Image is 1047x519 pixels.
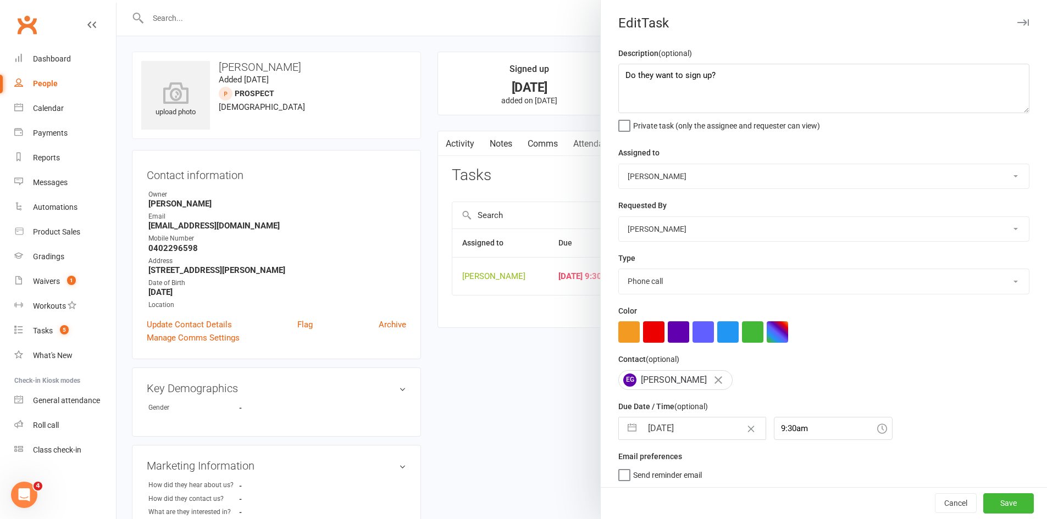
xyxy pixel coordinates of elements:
[13,11,41,38] a: Clubworx
[11,482,37,508] iframe: Intercom live chat
[618,353,679,365] label: Contact
[33,445,81,454] div: Class check-in
[623,373,636,387] span: EG
[618,450,682,462] label: Email preferences
[14,413,116,438] a: Roll call
[34,482,42,490] span: 4
[601,15,1047,31] div: Edit Task
[33,396,100,405] div: General attendance
[33,252,64,261] div: Gradings
[14,96,116,121] a: Calendar
[618,370,733,390] div: [PERSON_NAME]
[618,47,692,59] label: Description
[633,467,702,479] span: Send reminder email
[33,421,59,429] div: Roll call
[618,305,637,317] label: Color
[633,118,820,130] span: Private task (only the assignee and requester can view)
[33,302,66,310] div: Workouts
[33,351,73,360] div: What's New
[646,355,679,364] small: (optional)
[14,71,116,96] a: People
[618,400,708,412] label: Due Date / Time
[14,438,116,462] a: Class kiosk mode
[14,170,116,195] a: Messages
[33,227,80,236] div: Product Sales
[14,269,116,294] a: Waivers 1
[618,147,660,159] label: Assigned to
[935,494,977,514] button: Cancel
[14,343,116,368] a: What's New
[618,64,1029,113] textarea: Do they want to sign up?
[33,79,58,88] div: People
[33,178,68,187] div: Messages
[741,418,761,439] button: Clear Date
[33,203,77,211] div: Automations
[674,402,708,411] small: (optional)
[33,153,60,162] div: Reports
[14,294,116,319] a: Workouts
[618,252,635,264] label: Type
[14,47,116,71] a: Dashboard
[33,326,53,335] div: Tasks
[618,199,667,211] label: Requested By
[14,220,116,244] a: Product Sales
[14,195,116,220] a: Automations
[14,388,116,413] a: General attendance kiosk mode
[67,276,76,285] span: 1
[33,54,71,63] div: Dashboard
[14,244,116,269] a: Gradings
[60,325,69,334] span: 5
[14,121,116,146] a: Payments
[658,49,692,58] small: (optional)
[33,129,68,137] div: Payments
[33,277,60,286] div: Waivers
[983,494,1034,514] button: Save
[14,319,116,343] a: Tasks 5
[33,104,64,113] div: Calendar
[14,146,116,170] a: Reports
